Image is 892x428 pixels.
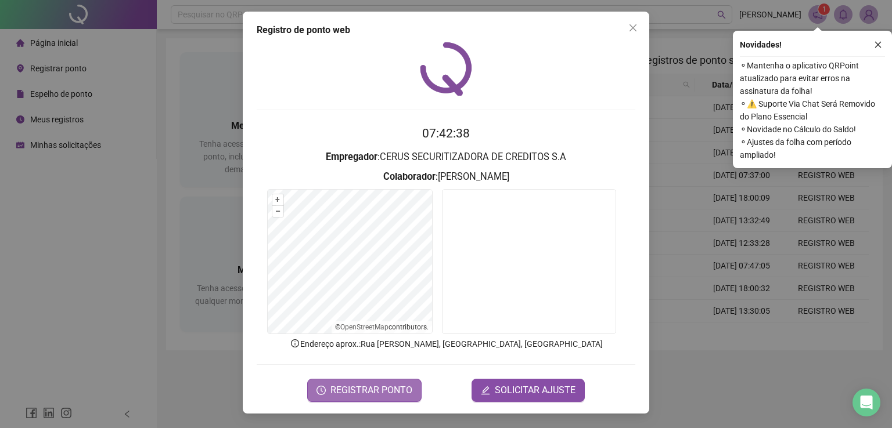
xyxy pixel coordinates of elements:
[420,42,472,96] img: QRPoint
[340,323,389,331] a: OpenStreetMap
[257,23,635,37] div: Registro de ponto web
[874,41,882,49] span: close
[481,386,490,395] span: edit
[326,151,377,162] strong: Empregador
[472,379,585,402] button: editSOLICITAR AJUSTE
[257,338,635,350] p: Endereço aprox. : Rua [PERSON_NAME], [GEOGRAPHIC_DATA], [GEOGRAPHIC_DATA]
[495,383,576,397] span: SOLICITAR AJUSTE
[740,38,782,51] span: Novidades !
[740,123,885,136] span: ⚬ Novidade no Cálculo do Saldo!
[740,97,885,123] span: ⚬ ⚠️ Suporte Via Chat Será Removido do Plano Essencial
[272,206,283,217] button: –
[316,386,326,395] span: clock-circle
[307,379,422,402] button: REGISTRAR PONTO
[383,171,436,182] strong: Colaborador
[628,23,638,32] span: close
[740,136,885,161] span: ⚬ Ajustes da folha com período ampliado!
[290,338,300,349] span: info-circle
[272,194,283,205] button: +
[330,383,412,397] span: REGISTRAR PONTO
[624,19,642,37] button: Close
[335,323,429,331] li: © contributors.
[422,126,470,140] time: 07:42:38
[257,169,635,184] h3: : [PERSON_NAME]
[740,59,885,97] span: ⚬ Mantenha o aplicativo QRPoint atualizado para evitar erros na assinatura da folha!
[853,389,880,416] div: Open Intercom Messenger
[257,150,635,165] h3: : CERUS SECURITIZADORA DE CREDITOS S.A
